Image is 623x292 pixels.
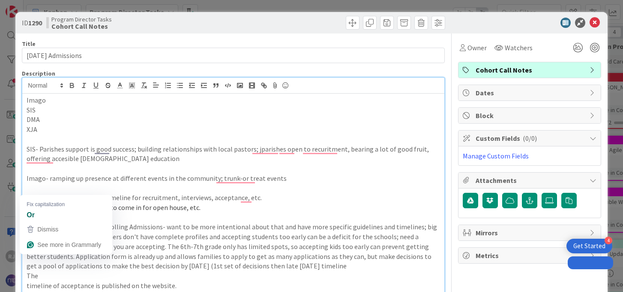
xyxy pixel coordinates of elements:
[27,95,440,105] p: Imago
[476,88,585,98] span: Dates
[22,40,36,48] label: Title
[27,281,440,291] p: timeline of acceptance is published on the website.
[37,203,440,213] li: trunk or treat events to come in for open house, etc.
[523,134,537,143] span: ( 0/0 )
[27,193,440,203] p: What is the most effective timeline for recruitment, interviews, acceptance, etc.
[51,16,112,23] span: Program Director Tasks
[476,133,585,143] span: Custom Fields
[27,222,440,271] p: Luc- [GEOGRAPHIC_DATA]- rolling Admissions- want to be more intentional about that and have more ...
[476,110,585,121] span: Block
[476,175,585,186] span: Attachments
[27,105,440,115] p: SIS
[22,18,42,28] span: ID
[27,115,440,125] p: DMA
[27,125,440,134] p: XJA
[28,18,42,27] b: 1290
[476,228,585,238] span: Mirrors
[22,70,55,77] span: Description
[605,237,612,244] div: 4
[27,173,440,183] p: Imago- ramping up presence at different events in the community; trunk-or treat events
[51,23,112,30] b: Cohort Call Notes
[476,250,585,261] span: Metrics
[467,43,487,53] span: Owner
[505,43,533,53] span: Watchers
[27,271,440,281] p: The
[566,239,612,253] div: Open Get Started checklist, remaining modules: 4
[476,65,585,75] span: Cohort Call Notes
[27,144,440,164] p: SIS- Parishes support is good success; building relationships with local pastors; jparishes open ...
[22,48,444,63] input: type card name here...
[463,152,529,160] a: Manage Custom Fields
[573,242,605,250] div: Get Started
